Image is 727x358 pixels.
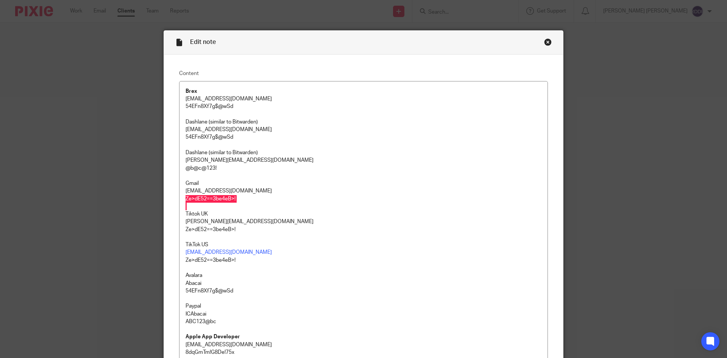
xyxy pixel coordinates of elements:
a: [EMAIL_ADDRESS][DOMAIN_NAME] [186,250,272,255]
p: TikTok US [186,241,541,249]
p: @b@c@123! [186,164,541,172]
p: [PERSON_NAME][EMAIL_ADDRESS][DOMAIN_NAME] [186,218,541,225]
p: Paypal [186,302,541,310]
p: [EMAIL_ADDRESS][DOMAIN_NAME] [186,187,541,195]
p: 54EFn8Xf7g$@wSd [186,287,541,295]
p: Dashlane (similar to Bitwarden) [186,118,541,126]
div: Close this dialog window [544,38,552,46]
p: 54EFn8Xf7g$@wSd Dashlane (similar to Bitwarden) [186,133,541,156]
p: [EMAIL_ADDRESS][DOMAIN_NAME] [186,341,541,349]
p: Ze>dE52==3be4eB>! [186,256,541,264]
p: Gmail [186,180,541,187]
p: [PERSON_NAME][EMAIL_ADDRESS][DOMAIN_NAME] [186,156,541,164]
span: Edit note [190,39,216,45]
p: ICAbacai [186,310,541,318]
p: Tiktok UK [186,210,541,218]
p: 8dqGmTm!G8De!75x [186,349,541,356]
p: ABC123@bc [186,318,541,325]
p: [EMAIL_ADDRESS][DOMAIN_NAME] [186,126,541,133]
p: [EMAIL_ADDRESS][DOMAIN_NAME] [186,95,541,103]
label: Content [179,70,548,77]
strong: Apple App Developer [186,334,240,339]
p: Ze>dE52==3be4eB>! [186,195,541,203]
p: Ze>dE52==3be4eB>! [186,226,541,233]
p: Avalara [186,272,541,279]
strong: Brex [186,89,197,94]
p: 54EFn8Xf7g$@wSd [186,103,541,110]
p: Abacai [186,280,541,287]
